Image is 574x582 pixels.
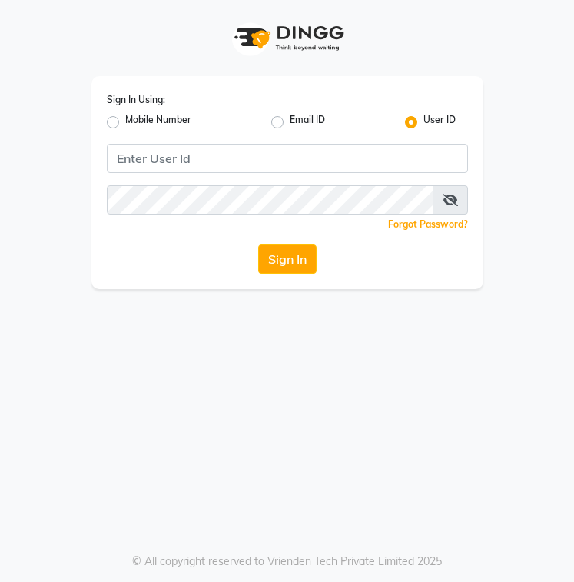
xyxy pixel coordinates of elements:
[226,15,349,61] img: logo1.svg
[125,113,191,131] label: Mobile Number
[107,185,433,215] input: Username
[107,93,165,107] label: Sign In Using:
[423,113,456,131] label: User ID
[258,244,317,274] button: Sign In
[107,144,468,173] input: Username
[290,113,325,131] label: Email ID
[388,218,468,230] a: Forgot Password?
